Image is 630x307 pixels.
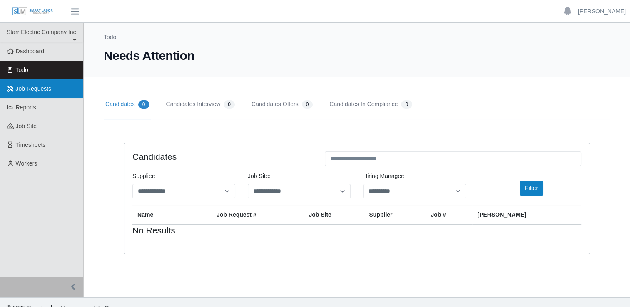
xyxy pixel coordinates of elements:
th: [PERSON_NAME] [472,205,581,225]
nav: Tabs [104,90,610,119]
a: Candidates [104,90,151,119]
th: Job # [426,205,472,225]
a: Todo [104,34,116,40]
a: Candidates In Compliance [328,90,414,119]
label: Hiring Manager: [363,172,405,181]
span: Reports [16,104,36,111]
h4: Candidates [132,151,312,162]
span: 0 [302,100,313,109]
span: Timesheets [16,141,46,148]
label: Supplier: [132,172,155,181]
th: Supplier [364,205,426,225]
span: 0 [224,100,235,109]
th: job site [304,205,364,225]
a: [PERSON_NAME] [578,7,626,16]
a: Candidates Interview [164,90,237,119]
label: job site: [248,172,270,181]
span: Dashboard [16,48,45,54]
span: job site [16,123,37,129]
span: Workers [16,160,37,167]
h4: No Results [132,225,212,235]
span: Todo [16,67,28,73]
a: Candidates Offers [250,90,314,119]
h1: Needs Attention [104,48,610,63]
button: Filter [520,181,543,196]
th: Name [132,205,212,225]
th: Job Request # [212,205,304,225]
img: SLM Logo [12,7,53,16]
span: 0 [401,100,412,109]
span: 0 [138,100,149,109]
span: Job Requests [16,85,52,92]
nav: Breadcrumb [104,33,610,48]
